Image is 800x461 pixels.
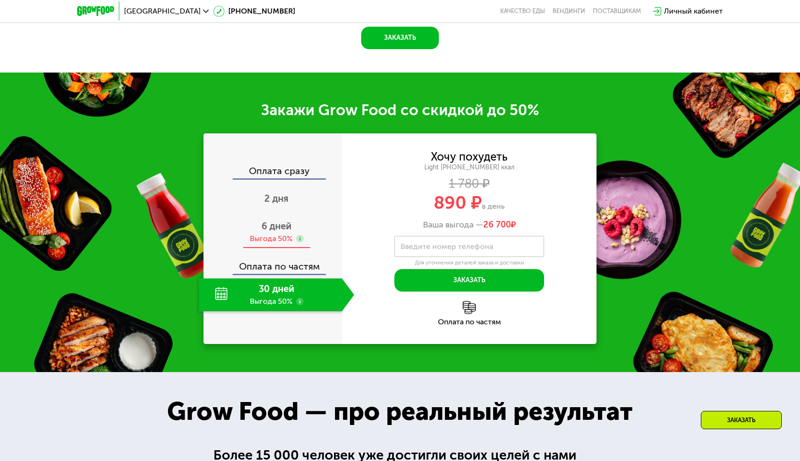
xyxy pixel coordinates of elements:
[500,7,545,15] a: Качество еды
[483,220,516,230] span: ₽
[400,244,493,249] label: Введите номер телефона
[204,252,342,274] div: Оплата по частям
[148,393,652,431] div: Grow Food — про реальный результат
[482,202,505,211] span: в день
[264,193,289,204] span: 2 дня
[342,220,596,230] div: Ваша выгода —
[204,166,342,178] div: Оплата сразу
[262,220,291,232] span: 6 дней
[124,7,201,15] span: [GEOGRAPHIC_DATA]
[342,179,596,189] div: 1 780 ₽
[664,6,723,17] div: Личный кабинет
[483,220,511,230] span: 26 700
[463,301,476,314] img: l6xcnZfty9opOoJh.png
[394,259,544,267] div: Для уточнения деталей заказа и доставки
[394,269,544,292] button: Заказать
[553,7,585,15] a: Вендинги
[701,411,782,429] div: Заказать
[593,7,641,15] div: поставщикам
[250,234,292,244] div: Выгода 50%
[342,163,596,172] div: Light [PHONE_NUMBER] ккал
[342,318,596,326] div: Оплата по частям
[434,192,482,213] span: 890 ₽
[431,152,508,162] div: Хочу похудеть
[213,6,295,17] a: [PHONE_NUMBER]
[361,27,439,49] button: Заказать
